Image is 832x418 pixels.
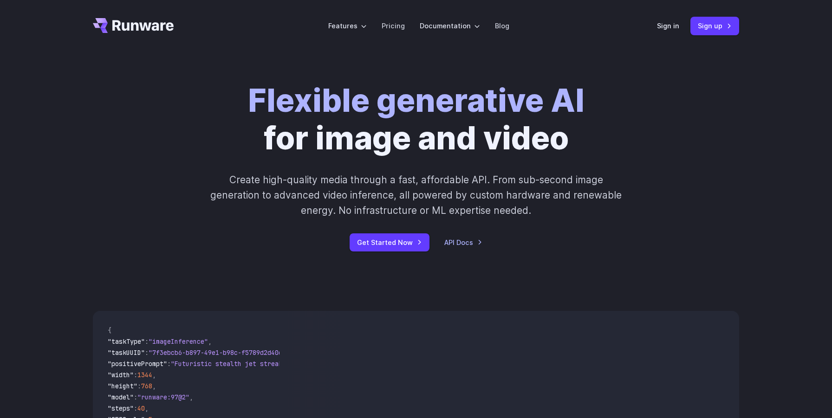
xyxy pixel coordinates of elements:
[108,382,137,390] span: "height"
[167,360,171,368] span: :
[93,18,174,33] a: Go to /
[145,348,149,357] span: :
[137,382,141,390] span: :
[328,20,367,31] label: Features
[108,393,134,401] span: "model"
[137,393,189,401] span: "runware:97@2"
[134,393,137,401] span: :
[145,404,149,412] span: ,
[108,371,134,379] span: "width"
[350,233,429,251] a: Get Started Now
[141,382,152,390] span: 768
[149,348,290,357] span: "7f3ebcb6-b897-49e1-b98c-f5789d2d40d7"
[444,237,482,248] a: API Docs
[134,371,137,379] span: :
[108,404,134,412] span: "steps"
[657,20,679,31] a: Sign in
[134,404,137,412] span: :
[145,337,149,346] span: :
[152,382,156,390] span: ,
[149,337,208,346] span: "imageInference"
[137,371,152,379] span: 1344
[152,371,156,379] span: ,
[189,393,193,401] span: ,
[108,326,111,334] span: {
[248,81,585,119] strong: Flexible generative AI
[248,82,585,157] h1: for image and video
[420,20,480,31] label: Documentation
[108,348,145,357] span: "taskUUID"
[495,20,509,31] a: Blog
[690,17,739,35] a: Sign up
[137,404,145,412] span: 40
[209,172,623,219] p: Create high-quality media through a fast, affordable API. From sub-second image generation to adv...
[171,360,509,368] span: "Futuristic stealth jet streaking through a neon-lit cityscape with glowing purple exhaust"
[208,337,212,346] span: ,
[108,360,167,368] span: "positivePrompt"
[108,337,145,346] span: "taskType"
[382,20,405,31] a: Pricing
